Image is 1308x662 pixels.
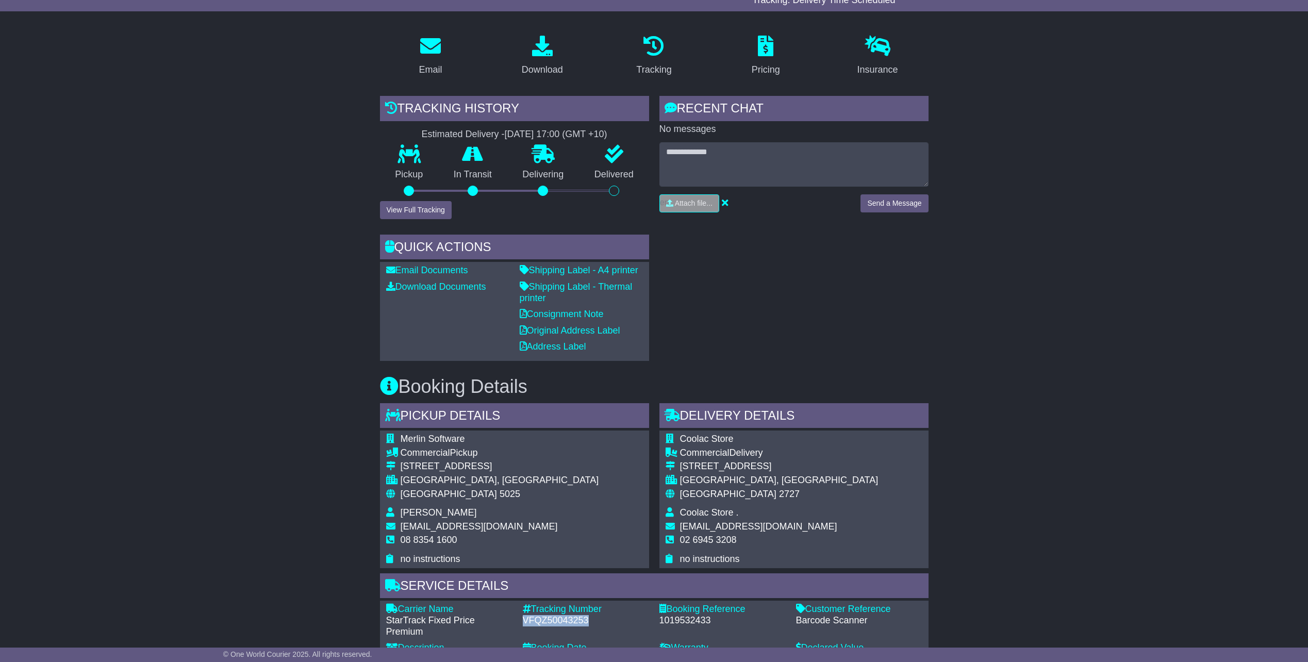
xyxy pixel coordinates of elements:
div: [STREET_ADDRESS] [680,461,879,472]
div: Description [386,642,512,654]
a: Tracking [630,32,678,80]
span: [PERSON_NAME] [401,507,477,518]
span: 08 8354 1600 [401,535,457,545]
div: StarTrack Fixed Price Premium [386,615,512,637]
div: Booking Reference [659,604,786,615]
a: Shipping Label - A4 printer [520,265,638,275]
div: Delivery [680,448,879,459]
div: Quick Actions [380,235,649,262]
button: View Full Tracking [380,201,452,219]
div: Booking Date [523,642,649,654]
div: Carrier Name [386,604,512,615]
span: 5025 [500,489,520,499]
div: Barcode Scanner [796,615,922,626]
span: 2727 [779,489,800,499]
p: Pickup [380,169,439,180]
span: [GEOGRAPHIC_DATA] [680,489,776,499]
a: Email [412,32,449,80]
div: Service Details [380,573,929,601]
a: Shipping Label - Thermal printer [520,282,633,303]
span: Merlin Software [401,434,465,444]
a: Insurance [851,32,905,80]
span: [GEOGRAPHIC_DATA] [401,489,497,499]
span: no instructions [680,554,740,564]
a: Download [515,32,570,80]
span: [EMAIL_ADDRESS][DOMAIN_NAME] [680,521,837,532]
div: [STREET_ADDRESS] [401,461,599,472]
div: Delivery Details [659,403,929,431]
span: [EMAIL_ADDRESS][DOMAIN_NAME] [401,521,558,532]
a: Pricing [745,32,787,80]
p: Delivered [579,169,649,180]
span: no instructions [401,554,460,564]
div: [DATE] 17:00 (GMT +10) [505,129,607,140]
div: Warranty [659,642,786,654]
div: Insurance [857,63,898,77]
a: Email Documents [386,265,468,275]
span: Coolac Store [680,434,734,444]
p: No messages [659,124,929,135]
span: © One World Courier 2025. All rights reserved. [223,650,372,658]
div: RECENT CHAT [659,96,929,124]
div: Tracking Number [523,604,649,615]
p: In Transit [438,169,507,180]
span: 02 6945 3208 [680,535,737,545]
a: Consignment Note [520,309,604,319]
div: Pickup [401,448,599,459]
span: Commercial [401,448,450,458]
div: Tracking history [380,96,649,124]
div: VFQZ50043253 [523,615,649,626]
a: Original Address Label [520,325,620,336]
div: Pickup Details [380,403,649,431]
div: 1019532433 [659,615,786,626]
div: [GEOGRAPHIC_DATA], [GEOGRAPHIC_DATA] [401,475,599,486]
span: Coolac Store . [680,507,739,518]
p: Delivering [507,169,580,180]
div: Email [419,63,442,77]
div: [GEOGRAPHIC_DATA], [GEOGRAPHIC_DATA] [680,475,879,486]
div: Tracking [636,63,671,77]
div: Pricing [752,63,780,77]
h3: Booking Details [380,376,929,397]
a: Address Label [520,341,586,352]
a: Download Documents [386,282,486,292]
div: Download [522,63,563,77]
span: Commercial [680,448,730,458]
div: Estimated Delivery - [380,129,649,140]
div: Customer Reference [796,604,922,615]
button: Send a Message [860,194,928,212]
div: Declared Value [796,642,922,654]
